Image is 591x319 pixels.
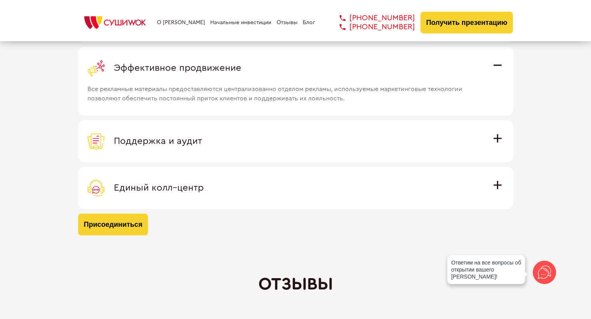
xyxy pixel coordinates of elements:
[447,255,525,284] div: Ответим на все вопросы об открытии вашего [PERSON_NAME]!
[114,137,202,146] span: Поддержка и аудит
[328,14,415,23] a: [PHONE_NUMBER]
[114,183,204,193] span: Единый колл–центр
[78,14,152,31] img: СУШИWOK
[420,12,513,33] button: Получить презентацию
[303,19,315,26] a: Блог
[87,77,483,103] span: Все рекламные материалы предоставляются централизованно отделом рекламы, используемые маркетингов...
[277,19,298,26] a: Отзывы
[78,214,148,235] button: Присоединиться
[210,19,271,26] a: Начальные инвестиции
[114,63,241,73] span: Эффективное продвижение
[328,23,415,32] a: [PHONE_NUMBER]
[157,19,205,26] a: О [PERSON_NAME]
